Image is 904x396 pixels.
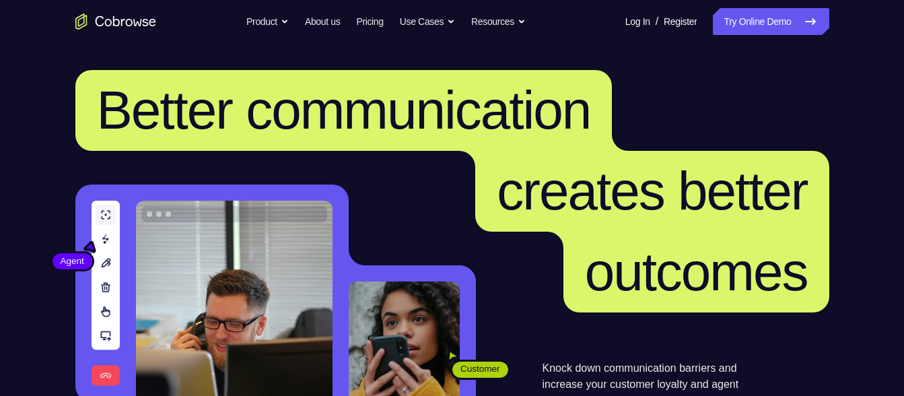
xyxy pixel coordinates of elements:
[305,8,340,35] a: About us
[356,8,383,35] a: Pricing
[97,80,591,140] span: Better communication
[664,8,697,35] a: Register
[75,13,156,30] a: Go to the home page
[625,8,650,35] a: Log In
[713,8,829,35] a: Try Online Demo
[585,242,808,302] span: outcomes
[497,161,807,221] span: creates better
[246,8,289,35] button: Product
[656,13,658,30] span: /
[400,8,455,35] button: Use Cases
[471,8,526,35] button: Resources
